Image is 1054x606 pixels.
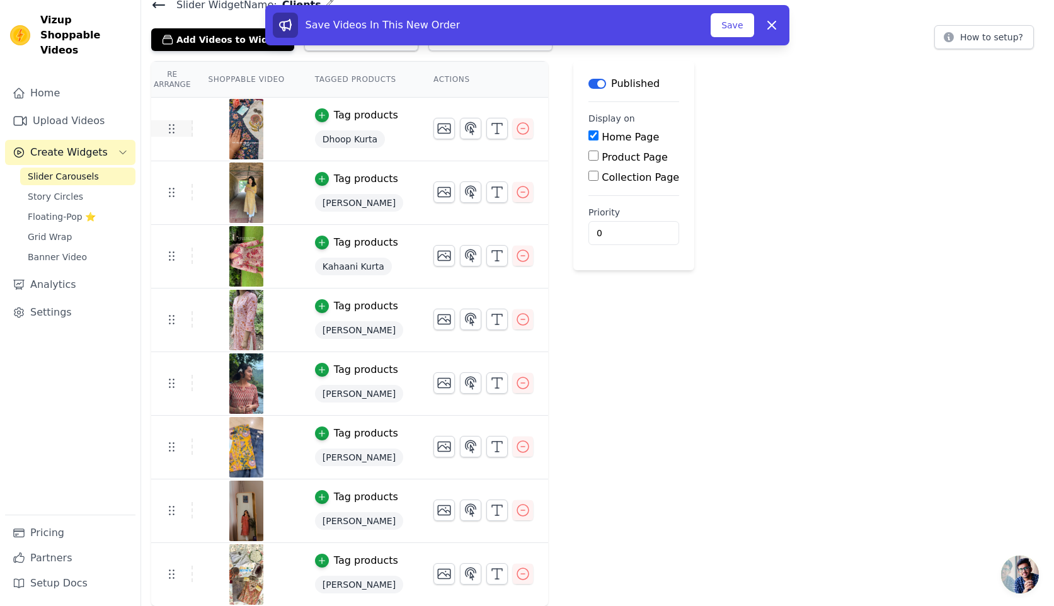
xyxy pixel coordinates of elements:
div: Tag products [334,235,398,250]
a: Upload Videos [5,108,135,134]
a: Banner Video [20,248,135,266]
span: Floating-Pop ⭐ [28,210,96,223]
label: Collection Page [602,171,679,183]
span: Banner Video [28,251,87,263]
span: Story Circles [28,190,83,203]
label: Home Page [602,131,659,143]
button: Change Thumbnail [433,436,455,457]
button: Change Thumbnail [433,181,455,203]
button: Change Thumbnail [433,372,455,394]
span: [PERSON_NAME] [315,321,403,339]
span: Dhoop Kurta [315,130,385,148]
span: Slider Carousels [28,170,99,183]
button: Tag products [315,426,398,441]
span: Save Videos In This New Order [306,19,461,31]
div: Tag products [334,171,398,186]
div: Tag products [334,299,398,314]
a: Open chat [1001,556,1039,593]
span: [PERSON_NAME] [315,449,403,466]
div: Tag products [334,108,398,123]
button: Change Thumbnail [433,118,455,139]
a: Setup Docs [5,571,135,596]
th: Tagged Products [300,62,418,98]
button: Create Widgets [5,140,135,165]
a: Partners [5,546,135,571]
div: Tag products [334,362,398,377]
a: Analytics [5,272,135,297]
a: Pricing [5,520,135,546]
button: Tag products [315,235,398,250]
button: Tag products [315,489,398,505]
button: Tag products [315,108,398,123]
img: vizup-images-b0d6.png [229,290,264,350]
img: vizup-images-38fe.jpg [229,353,264,414]
a: Slider Carousels [20,168,135,185]
a: Floating-Pop ⭐ [20,208,135,226]
img: vizup-images-0385.jpg [229,226,264,287]
label: Priority [588,206,679,219]
a: Home [5,81,135,106]
img: vizup-images-9239.jpg [229,163,264,223]
th: Shoppable Video [193,62,299,98]
button: Save [711,13,753,37]
th: Actions [418,62,548,98]
a: Grid Wrap [20,228,135,246]
button: Change Thumbnail [433,563,455,585]
img: tn-1f14839237204273947c385c55fb6fda.png [229,417,264,477]
span: [PERSON_NAME] [315,512,403,530]
button: Change Thumbnail [433,245,455,266]
div: Tag products [334,553,398,568]
label: Product Page [602,151,668,163]
th: Re Arrange [151,62,193,98]
span: [PERSON_NAME] [315,385,403,403]
span: [PERSON_NAME] [315,194,403,212]
span: Grid Wrap [28,231,72,243]
p: Published [611,76,660,91]
button: Tag products [315,553,398,568]
span: Kahaani Kurta [315,258,392,275]
a: Story Circles [20,188,135,205]
span: Create Widgets [30,145,108,160]
img: reel-preview-house-of-dhaaga-official.myshopify.com-3712749266101110892_1584970645.jpeg [229,544,264,605]
button: Tag products [315,299,398,314]
button: Change Thumbnail [433,309,455,330]
button: Change Thumbnail [433,500,455,521]
span: [PERSON_NAME] [315,576,403,593]
button: Tag products [315,362,398,377]
div: Tag products [334,426,398,441]
div: Tag products [334,489,398,505]
img: vizup-images-ec7d.jpg [229,99,264,159]
img: vizup-images-46bc.jpg [229,481,264,541]
legend: Display on [588,112,635,125]
a: Settings [5,300,135,325]
button: Tag products [315,171,398,186]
